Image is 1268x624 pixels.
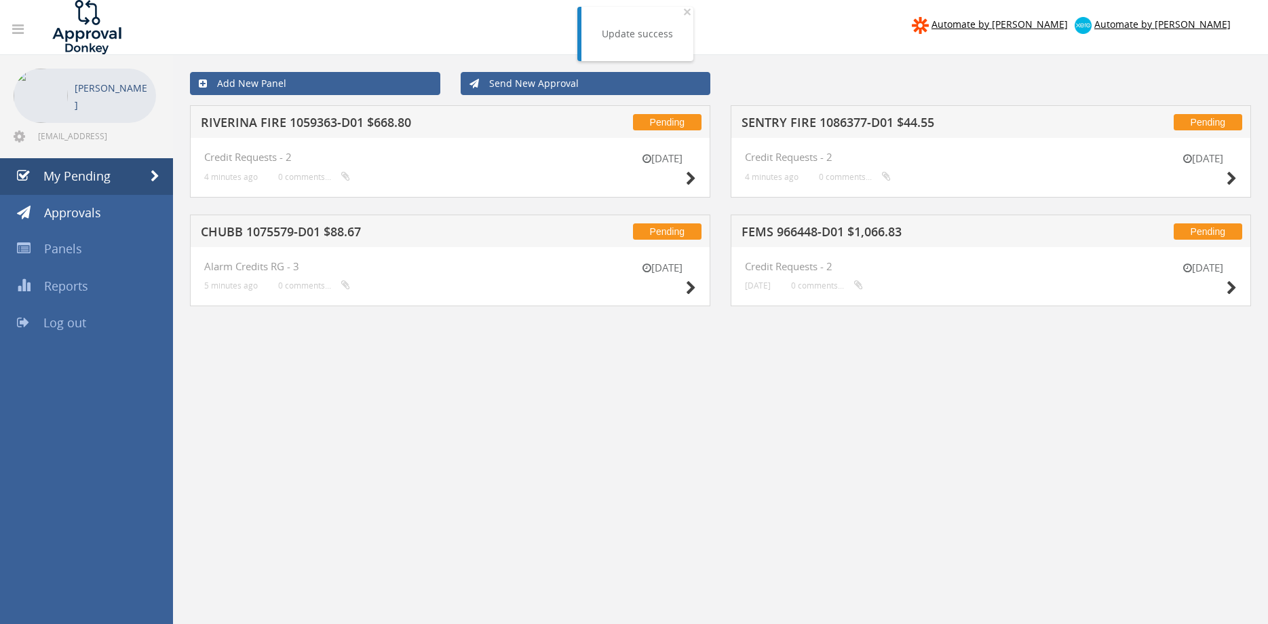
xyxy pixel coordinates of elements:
h5: FEMS 966448-D01 $1,066.83 [742,225,1091,242]
small: 0 comments... [278,280,350,291]
span: [EMAIL_ADDRESS][DOMAIN_NAME] [38,130,153,141]
h5: RIVERINA FIRE 1059363-D01 $668.80 [201,116,550,133]
a: Send New Approval [461,72,711,95]
img: zapier-logomark.png [912,17,929,34]
span: Panels [44,240,82,257]
small: [DATE] [1169,261,1237,275]
small: 4 minutes ago [745,172,799,182]
span: Pending [1174,223,1242,240]
a: Add New Panel [190,72,440,95]
small: [DATE] [1169,151,1237,166]
span: My Pending [43,168,111,184]
h5: SENTRY FIRE 1086377-D01 $44.55 [742,116,1091,133]
span: Automate by [PERSON_NAME] [931,18,1068,31]
div: Update success [602,27,673,41]
small: 5 minutes ago [204,280,258,291]
h4: Credit Requests - 2 [745,261,1237,272]
span: Pending [633,114,702,130]
img: xero-logo.png [1075,17,1092,34]
small: [DATE] [628,151,696,166]
small: [DATE] [628,261,696,275]
small: 0 comments... [278,172,350,182]
h4: Alarm Credits RG - 3 [204,261,696,272]
span: × [683,2,691,21]
small: 0 comments... [791,280,863,291]
span: Pending [1174,114,1242,130]
small: [DATE] [745,280,771,291]
span: Approvals [44,204,101,221]
p: [PERSON_NAME] [75,79,149,113]
span: Pending [633,223,702,240]
span: Log out [43,314,86,331]
span: Reports [44,278,88,294]
small: 4 minutes ago [204,172,258,182]
small: 0 comments... [819,172,891,182]
h4: Credit Requests - 2 [204,151,696,163]
h5: CHUBB 1075579-D01 $88.67 [201,225,550,242]
span: Automate by [PERSON_NAME] [1094,18,1231,31]
h4: Credit Requests - 2 [745,151,1237,163]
